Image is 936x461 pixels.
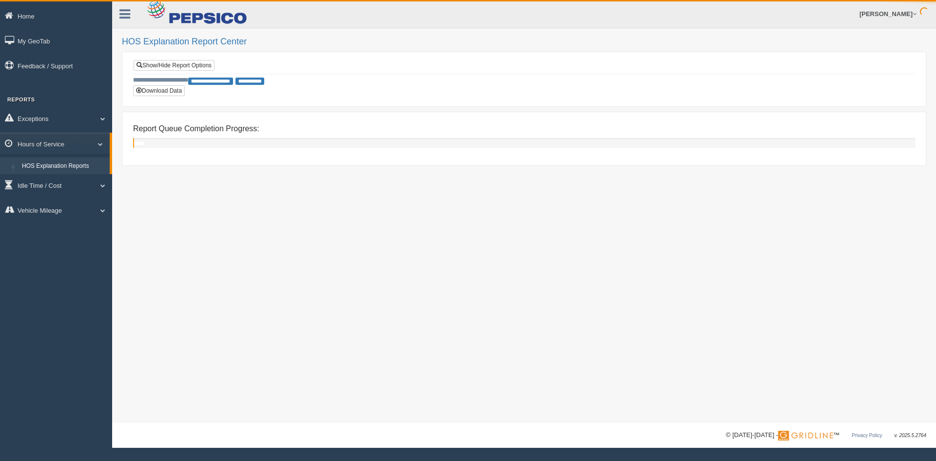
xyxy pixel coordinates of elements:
div: © [DATE]-[DATE] - ™ [726,430,926,441]
span: v. 2025.5.2764 [895,433,926,438]
button: Download Data [133,85,185,96]
a: Show/Hide Report Options [134,60,214,71]
h2: HOS Explanation Report Center [122,37,926,47]
a: HOS Explanation Reports [18,158,110,175]
img: Gridline [778,431,833,441]
h4: Report Queue Completion Progress: [133,124,915,133]
a: Privacy Policy [852,433,882,438]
